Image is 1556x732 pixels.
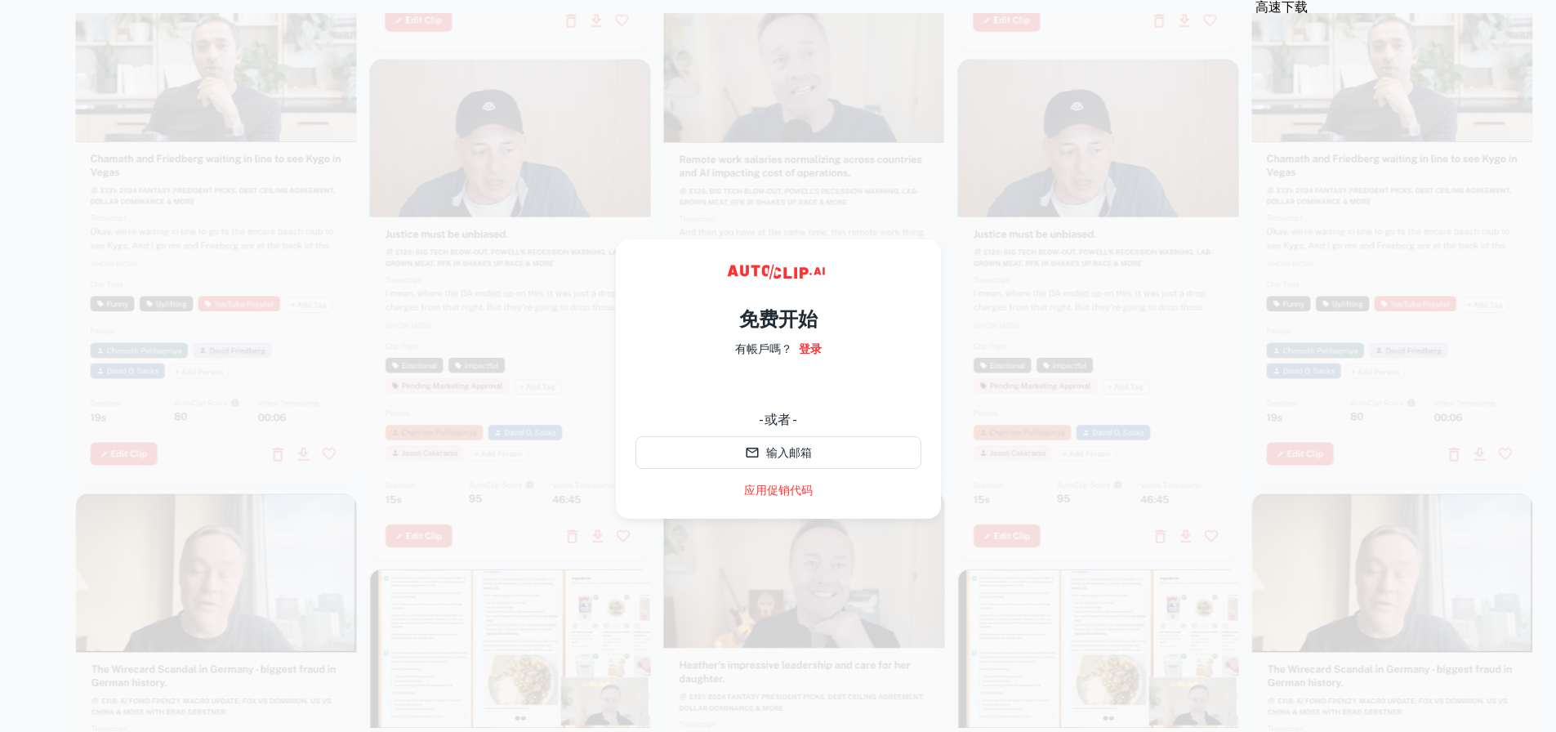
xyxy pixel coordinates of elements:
[744,484,813,497] font: 应用促销代码
[635,436,921,469] button: 输入邮箱
[759,412,797,427] font: - 或者 -
[739,307,818,330] font: 免费开始
[735,342,792,355] font: 有帳戶嗎？
[799,340,822,358] a: 登录
[627,369,930,405] iframe: “使用Google账号登录”按钮
[799,342,822,355] font: 登录
[766,447,812,460] font: 输入邮箱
